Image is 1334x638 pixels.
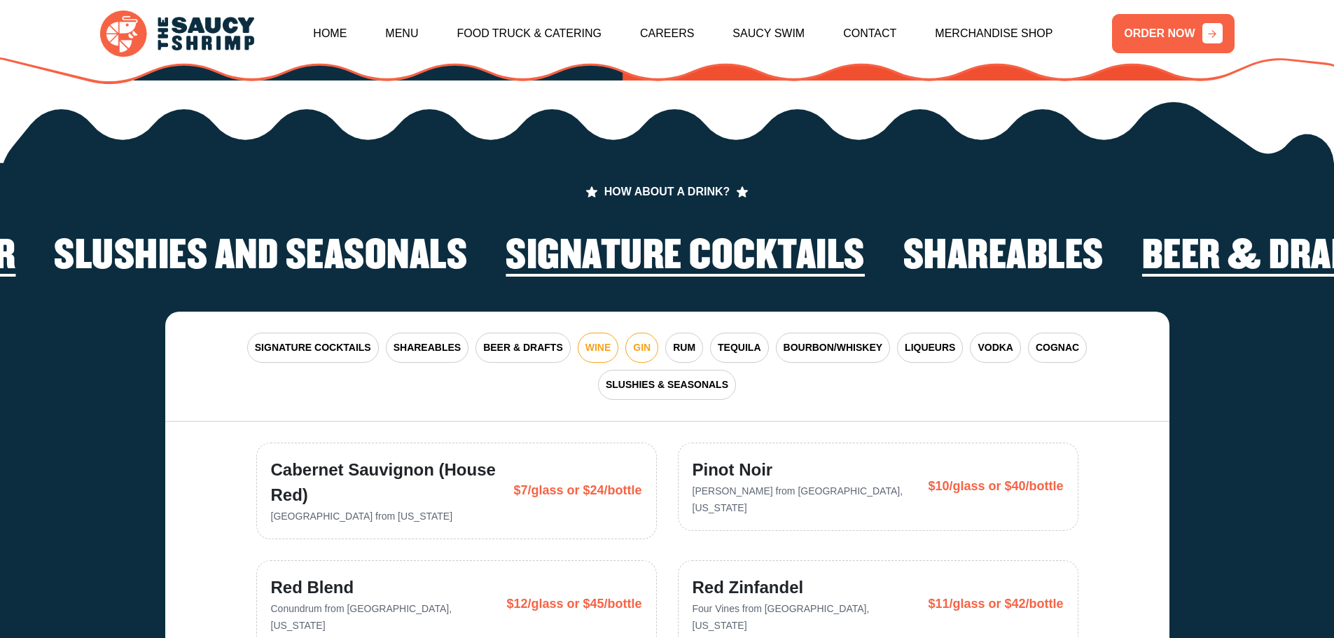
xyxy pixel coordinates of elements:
[483,340,563,355] span: BEER & DRAFTS
[271,457,503,508] span: Cabernet Sauvignon (House Red)
[928,595,1063,613] span: $11/glass or $42/bottle
[513,481,641,500] span: $7/glass or $24/bottle
[394,340,461,355] span: SHAREABLES
[718,340,760,355] span: TEQUILA
[578,333,619,363] button: WINE
[784,340,883,355] span: BOURBON/WHISKEY
[633,340,651,355] span: GIN
[843,4,896,64] a: Contact
[386,333,468,363] button: SHAREABLES
[54,235,467,278] h2: Slushies and Seasonals
[271,603,452,631] span: Conundrum from [GEOGRAPHIC_DATA], [US_STATE]
[506,595,641,613] span: $12/glass or $45/bottle
[313,4,347,64] a: Home
[673,340,695,355] span: RUM
[710,333,768,363] button: TEQUILA
[903,235,1104,284] li: 2 of 6
[693,485,903,513] span: [PERSON_NAME] from [GEOGRAPHIC_DATA], [US_STATE]
[776,333,891,363] button: BOURBON/WHISKEY
[640,4,694,64] a: Careers
[935,4,1052,64] a: Merchandise Shop
[693,457,918,483] span: Pinot Noir
[506,235,865,278] h2: Signature Cocktails
[903,235,1104,278] h2: Shareables
[606,377,728,392] span: SLUSHIES & SEASONALS
[598,370,736,400] button: SLUSHIES & SEASONALS
[625,333,658,363] button: GIN
[1028,333,1087,363] button: COGNAC
[100,11,254,57] img: logo
[970,333,1021,363] button: VODKA
[665,333,703,363] button: RUM
[271,511,453,522] span: [GEOGRAPHIC_DATA] from [US_STATE]
[457,4,602,64] a: Food Truck & Catering
[475,333,571,363] button: BEER & DRAFTS
[905,340,955,355] span: LIQUEURS
[732,4,805,64] a: Saucy Swim
[897,333,963,363] button: LIQUEURS
[255,340,371,355] span: SIGNATURE COCKTAILS
[978,340,1013,355] span: VODKA
[271,575,496,600] span: Red Blend
[506,235,865,284] li: 1 of 6
[928,477,1063,496] span: $10/glass or $40/bottle
[385,4,418,64] a: Menu
[247,333,379,363] button: SIGNATURE COCKTAILS
[586,186,749,197] span: HOW ABOUT A DRINK?
[1036,340,1079,355] span: COGNAC
[1112,14,1234,53] a: ORDER NOW
[54,235,467,284] li: 6 of 6
[693,575,918,600] span: Red Zinfandel
[693,603,870,631] span: Four Vines from [GEOGRAPHIC_DATA], [US_STATE]
[585,340,611,355] span: WINE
